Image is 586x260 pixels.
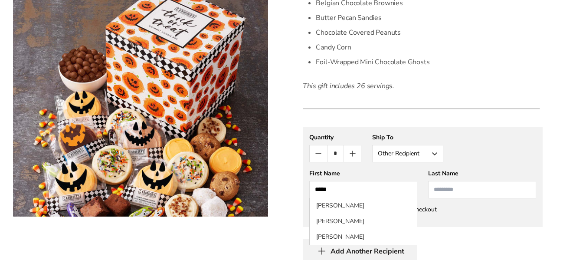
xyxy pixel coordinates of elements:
div: First Name [309,169,417,178]
li: Candy Corn [316,40,540,55]
button: Count plus [344,145,361,162]
li: [PERSON_NAME] [310,214,417,229]
div: Last Name [428,169,536,178]
i: This gift includes 26 servings. [303,81,394,91]
li: [PERSON_NAME] [310,229,417,245]
li: Butter Pecan Sandies [316,10,540,25]
div: *Shipping address will be collected at checkout [309,205,536,214]
input: Quantity [327,145,344,162]
li: [PERSON_NAME] [310,198,417,214]
input: First Name [309,181,417,198]
span: Add Another Recipient [331,247,404,256]
li: Foil-Wrapped Mini Chocolate Ghosts [316,55,540,69]
iframe: Sign Up via Text for Offers [7,227,90,253]
button: Other Recipient [372,145,443,162]
button: Count minus [310,145,327,162]
input: Last Name [428,181,536,198]
div: Quantity [309,133,361,142]
div: Ship To [372,133,443,142]
li: Chocolate Covered Peanuts [316,25,540,40]
gfm-form: New recipient [303,127,543,227]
